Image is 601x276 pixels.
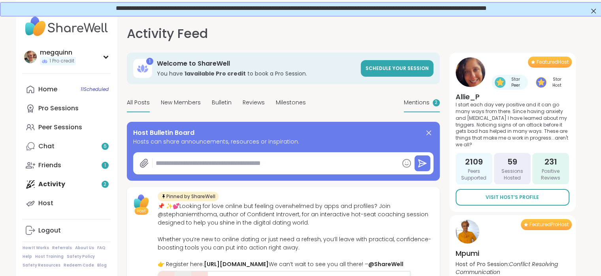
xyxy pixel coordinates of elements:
[23,245,49,251] a: How It Works
[133,128,194,138] span: Host Bulletin Board
[497,168,528,181] span: Sessions Hosted
[204,260,269,268] a: [URL][DOMAIN_NAME]
[456,260,569,276] p: Host of Pro Session:
[456,260,558,276] i: Conflict Resolving Communication
[548,76,566,88] span: Star Host
[158,202,435,268] div: 📌 ✨💕Looking for love online but feeling overwhelmed by apps and profiles? Join @stephaniemthoma, ...
[456,220,479,244] img: Mpumi
[127,98,150,107] span: All Posts
[243,98,265,107] span: Reviews
[529,221,569,228] span: Featured Pro Host
[75,245,94,251] a: About Us
[132,192,151,212] img: ShareWell
[185,70,246,78] b: 1 available Pro credit
[23,194,111,213] a: Host
[486,194,539,201] span: Visit Host’s Profile
[104,143,107,150] span: 6
[97,245,106,251] a: FAQ
[507,156,517,167] span: 59
[212,98,232,107] span: Bulletin
[495,77,505,88] img: Star Peer
[23,263,60,268] a: Safety Resources
[459,168,489,181] span: Peers Supported
[67,254,95,259] a: Safety Policy
[157,59,356,68] h3: Welcome to ShareWell
[49,58,74,64] span: 1 Pro credit
[536,77,546,88] img: Star Host
[276,98,306,107] span: Milestones
[544,156,557,167] span: 231
[104,162,106,169] span: 1
[64,263,94,268] a: Redeem Code
[52,245,72,251] a: Referrals
[161,98,201,107] span: New Members
[38,226,61,235] div: Logout
[35,254,64,259] a: Host Training
[456,57,485,87] img: Allie_P
[23,156,111,175] a: Friends1
[38,199,53,208] div: Host
[23,118,111,137] a: Peer Sessions
[404,98,430,107] span: Mentions
[38,142,55,151] div: Chat
[535,168,566,181] span: Positive Reviews
[158,192,219,201] div: Pinned by ShareWell
[24,51,37,63] img: megquinn
[137,208,146,214] span: Host
[368,260,403,268] a: @ShareWell
[146,58,153,65] div: 1
[456,102,569,148] p: I start each day very positive and it can go many ways from there. Since having anxiety and [MEDI...
[133,138,433,146] span: Hosts can share announcements, resources or inspiration.
[507,76,525,88] span: Star Peer
[361,60,433,77] a: Schedule your session
[23,137,111,156] a: Chat6
[365,65,429,72] span: Schedule your session
[456,248,569,258] h4: Mpumi
[38,85,57,94] div: Home
[38,104,79,113] div: Pro Sessions
[456,189,569,206] a: Visit Host’s Profile
[465,156,483,167] span: 2109
[38,123,82,132] div: Peer Sessions
[127,24,208,43] h1: Activity Feed
[38,161,61,170] div: Friends
[40,48,76,57] div: megquinn
[81,86,109,93] span: 11 Scheduled
[23,99,111,118] a: Pro Sessions
[23,221,111,240] a: Logout
[456,92,569,102] h4: Allie_P
[23,13,111,40] img: ShareWell Nav Logo
[157,70,356,78] h3: You have to book a Pro Session.
[97,263,107,268] a: Blog
[23,80,111,99] a: Home11Scheduled
[537,59,569,65] span: Featured Host
[435,99,437,106] span: 2
[23,254,32,259] a: Help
